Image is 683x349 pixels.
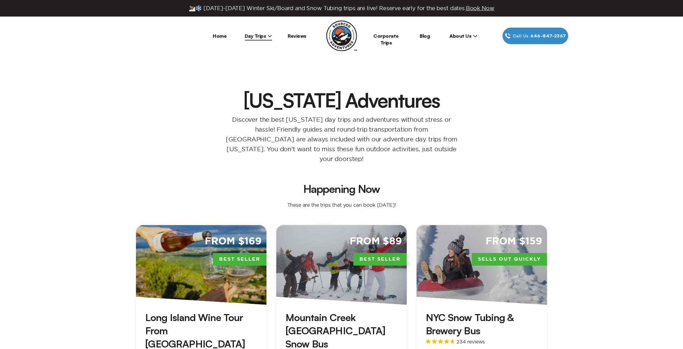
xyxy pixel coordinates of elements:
span: 234 reviews [456,339,485,344]
span: Day Trips [245,33,272,39]
span: Call Us [511,33,531,39]
a: Reviews [288,33,306,39]
span: About Us [449,33,477,39]
span: Sells Out Quickly [472,253,547,266]
span: Book Now [466,5,495,11]
span: 646‍-847‍-2367 [530,33,566,39]
span: From $159 [486,235,542,248]
span: ⛷️❄️ [DATE]-[DATE] Winter Ski/Board and Snow Tubing trips are live! Reserve early for the best da... [189,5,495,12]
h3: NYC Snow Tubing & Brewery Bus [426,311,538,337]
a: Blog [420,33,430,39]
a: Corporate Trips [373,33,399,46]
span: From $89 [350,235,402,248]
img: Sourced Adventures company logo [326,21,357,51]
span: From $169 [205,235,262,248]
a: Home [213,33,227,39]
p: Discover the best [US_STATE] day trips and adventures without stress or hassle! Friendly guides a... [219,115,464,164]
h2: Happening Now [77,183,606,194]
span: Best Seller [213,253,266,266]
a: Call Us646‍-847‍-2367 [503,28,568,44]
p: These are the trips that you can book [DATE]! [281,202,402,208]
span: Best Seller [353,253,407,266]
h1: [US_STATE] Adventures [68,90,615,110]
